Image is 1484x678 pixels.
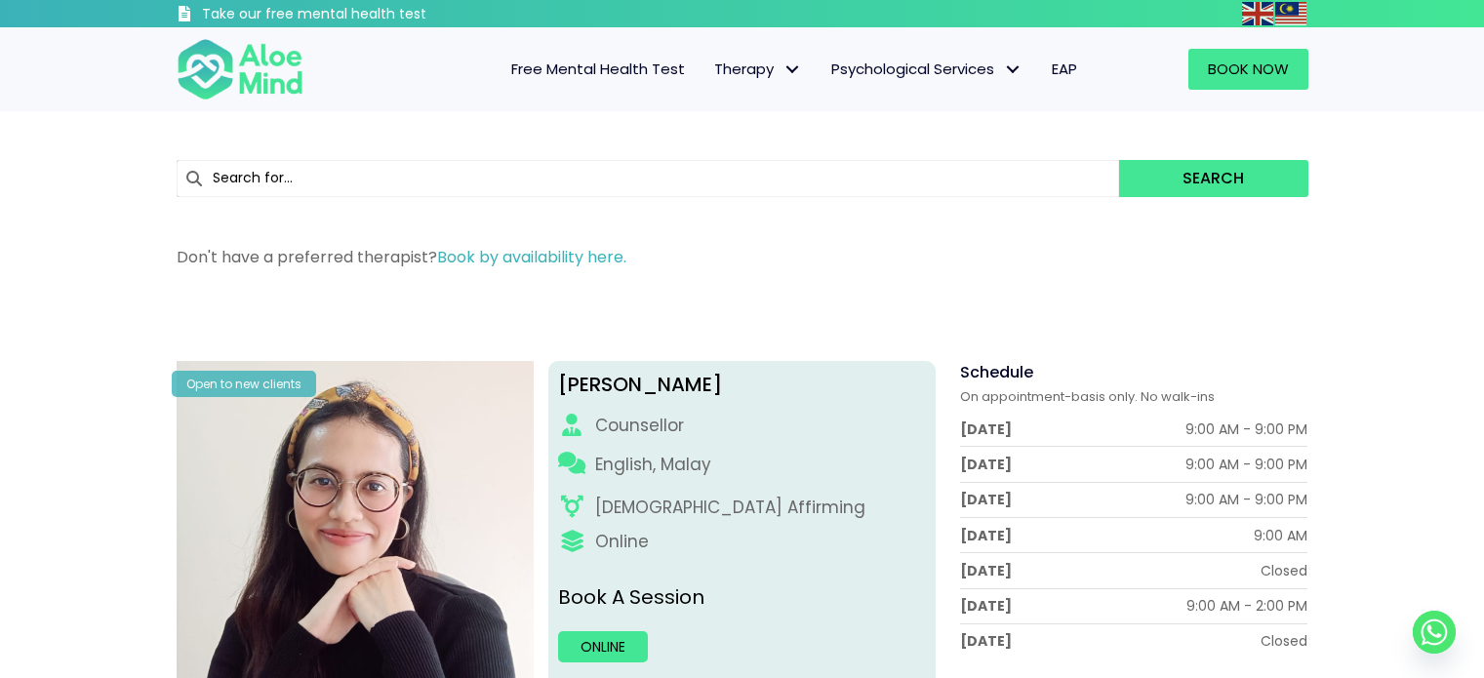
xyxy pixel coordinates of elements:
[831,59,1023,79] span: Psychological Services
[177,160,1120,197] input: Search for...
[177,37,303,101] img: Aloe mind Logo
[714,59,802,79] span: Therapy
[1037,49,1092,90] a: EAP
[779,56,807,84] span: Therapy: submenu
[1254,526,1307,545] div: 9:00 AM
[999,56,1027,84] span: Psychological Services: submenu
[558,631,648,662] a: Online
[960,361,1033,383] span: Schedule
[1242,2,1275,24] a: English
[497,49,700,90] a: Free Mental Health Test
[202,5,531,24] h3: Take our free mental health test
[960,419,1012,439] div: [DATE]
[595,414,684,438] div: Counsellor
[1185,419,1307,439] div: 9:00 AM - 9:00 PM
[817,49,1037,90] a: Psychological ServicesPsychological Services: submenu
[1413,611,1456,654] a: Whatsapp
[1119,160,1307,197] button: Search
[960,455,1012,474] div: [DATE]
[558,371,926,399] div: [PERSON_NAME]
[329,49,1092,90] nav: Menu
[960,490,1012,509] div: [DATE]
[1242,2,1273,25] img: en
[960,387,1215,406] span: On appointment-basis only. No walk-ins
[595,453,711,477] p: English, Malay
[177,5,531,27] a: Take our free mental health test
[595,530,649,554] div: Online
[1261,631,1307,651] div: Closed
[1208,59,1289,79] span: Book Now
[1186,596,1307,616] div: 9:00 AM - 2:00 PM
[1261,561,1307,580] div: Closed
[700,49,817,90] a: TherapyTherapy: submenu
[1185,490,1307,509] div: 9:00 AM - 9:00 PM
[1185,455,1307,474] div: 9:00 AM - 9:00 PM
[960,631,1012,651] div: [DATE]
[1052,59,1077,79] span: EAP
[558,583,926,612] p: Book A Session
[511,59,685,79] span: Free Mental Health Test
[172,371,316,397] div: Open to new clients
[960,561,1012,580] div: [DATE]
[1188,49,1308,90] a: Book Now
[595,496,865,520] div: [DEMOGRAPHIC_DATA] Affirming
[1275,2,1308,24] a: Malay
[960,526,1012,545] div: [DATE]
[177,246,1308,268] p: Don't have a preferred therapist?
[960,596,1012,616] div: [DATE]
[437,246,626,268] a: Book by availability here.
[1275,2,1306,25] img: ms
